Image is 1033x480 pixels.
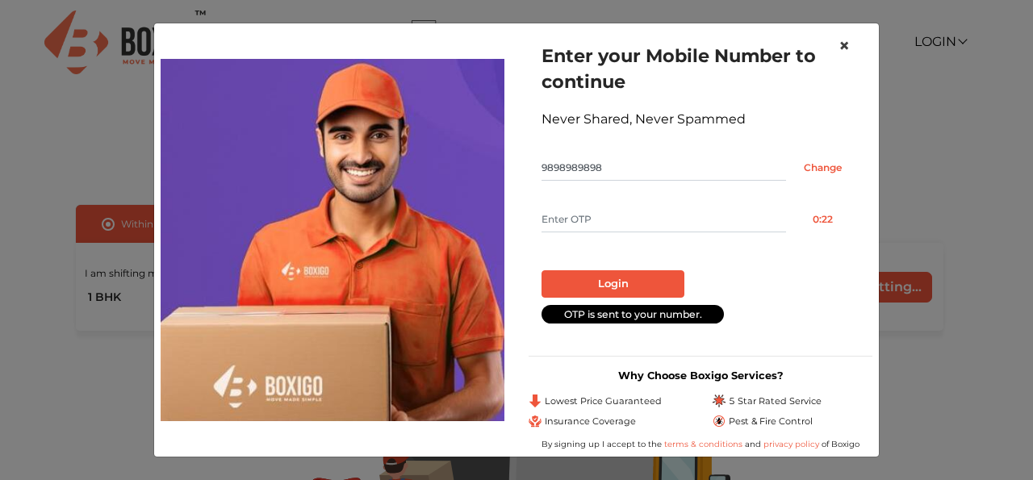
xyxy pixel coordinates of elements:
div: By signing up I accept to the and of Boxigo [529,438,872,450]
h1: Enter your Mobile Number to continue [542,43,859,94]
h3: Why Choose Boxigo Services? [529,369,872,382]
a: terms & conditions [664,439,745,449]
button: Login [542,270,684,298]
span: Insurance Coverage [545,415,636,428]
div: OTP is sent to your number. [542,305,724,323]
input: Mobile No [542,155,786,181]
span: × [839,34,850,57]
span: Pest & Fire Control [729,415,813,428]
span: 5 Star Rated Service [729,394,822,408]
input: Enter OTP [542,207,786,232]
img: relocation-img [161,59,504,420]
div: Never Shared, Never Spammed [542,110,859,129]
span: Lowest Price Guaranteed [545,394,662,408]
button: 0:22 [786,207,859,232]
button: Close [826,23,863,69]
a: privacy policy [761,439,822,449]
input: Change [786,155,859,181]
